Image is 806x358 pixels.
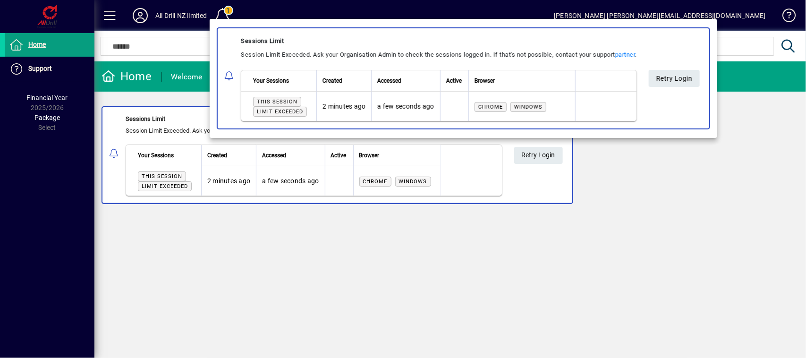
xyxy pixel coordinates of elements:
td: 2 minutes ago [316,92,371,121]
div: Session Limit Exceeded. Ask your Organisation Admin to check the sessions logged in. If that's no... [241,49,637,60]
span: Browser [474,76,494,86]
span: Retry Login [656,71,692,86]
td: a few seconds ago [371,92,440,121]
span: Limit exceeded [257,109,303,115]
span: Created [322,76,342,86]
span: This session [257,99,297,105]
div: Sessions Limit [241,35,637,47]
span: Chrome [478,104,502,110]
span: Accessed [377,76,401,86]
span: Windows [514,104,542,110]
a: partner [615,51,635,58]
span: Active [446,76,461,86]
span: Your Sessions [253,76,289,86]
app-alert-notification-menu-item: Sessions Limit [210,27,717,129]
button: Retry Login [648,70,700,87]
